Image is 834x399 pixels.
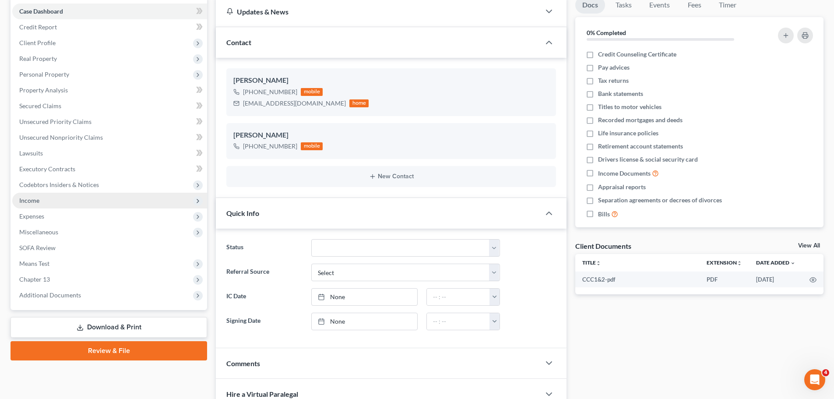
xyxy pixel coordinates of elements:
[598,102,662,111] span: Titles to motor vehicles
[233,173,549,180] button: New Contact
[222,288,306,306] label: IC Date
[19,134,103,141] span: Unsecured Nonpriority Claims
[12,82,207,98] a: Property Analysis
[222,239,306,257] label: Status
[243,99,346,108] div: [EMAIL_ADDRESS][DOMAIN_NAME]
[19,260,49,267] span: Means Test
[19,228,58,236] span: Miscellaneous
[11,317,207,338] a: Download & Print
[598,50,676,59] span: Credit Counseling Certificate
[12,98,207,114] a: Secured Claims
[598,116,683,124] span: Recorded mortgages and deeds
[598,142,683,151] span: Retirement account statements
[598,183,646,191] span: Appraisal reports
[222,264,306,281] label: Referral Source
[598,169,651,178] span: Income Documents
[598,63,630,72] span: Pay advices
[596,261,601,266] i: unfold_more
[19,39,56,46] span: Client Profile
[598,155,698,164] span: Drivers license & social security card
[301,88,323,96] div: mobile
[707,259,742,266] a: Extensionunfold_more
[12,240,207,256] a: SOFA Review
[226,209,259,217] span: Quick Info
[582,259,601,266] a: Titleunfold_more
[226,359,260,367] span: Comments
[19,102,61,109] span: Secured Claims
[598,129,658,138] span: Life insurance policies
[349,99,369,107] div: home
[301,142,323,150] div: mobile
[427,289,490,305] input: -- : --
[19,197,39,204] span: Income
[233,75,549,86] div: [PERSON_NAME]
[12,4,207,19] a: Case Dashboard
[756,259,795,266] a: Date Added expand_more
[19,23,57,31] span: Credit Report
[222,313,306,330] label: Signing Date
[19,244,56,251] span: SOFA Review
[598,89,643,98] span: Bank statements
[598,196,722,205] span: Separation agreements or decrees of divorces
[587,29,626,36] strong: 0% Completed
[226,38,251,46] span: Contact
[598,76,629,85] span: Tax returns
[19,165,75,173] span: Executory Contracts
[243,142,297,151] div: [PHONE_NUMBER]
[427,313,490,330] input: -- : --
[19,55,57,62] span: Real Property
[12,114,207,130] a: Unsecured Priority Claims
[312,313,417,330] a: None
[12,19,207,35] a: Credit Report
[12,161,207,177] a: Executory Contracts
[226,390,298,398] span: Hire a Virtual Paralegal
[700,272,749,287] td: PDF
[598,210,610,219] span: Bills
[233,130,549,141] div: [PERSON_NAME]
[243,88,297,96] div: [PHONE_NUMBER]
[19,212,44,220] span: Expenses
[12,130,207,145] a: Unsecured Nonpriority Claims
[11,341,207,360] a: Review & File
[19,181,99,188] span: Codebtors Insiders & Notices
[19,291,81,299] span: Additional Documents
[19,275,50,283] span: Chapter 13
[12,145,207,161] a: Lawsuits
[19,71,69,78] span: Personal Property
[19,118,91,125] span: Unsecured Priority Claims
[575,241,631,251] div: Client Documents
[19,86,68,94] span: Property Analysis
[575,272,700,287] td: CCC1&2-pdf
[822,369,829,376] span: 4
[790,261,795,266] i: expand_more
[312,289,417,305] a: None
[19,7,63,15] span: Case Dashboard
[226,7,530,16] div: Updates & News
[749,272,802,287] td: [DATE]
[19,149,43,157] span: Lawsuits
[737,261,742,266] i: unfold_more
[798,243,820,249] a: View All
[804,369,825,390] iframe: Intercom live chat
